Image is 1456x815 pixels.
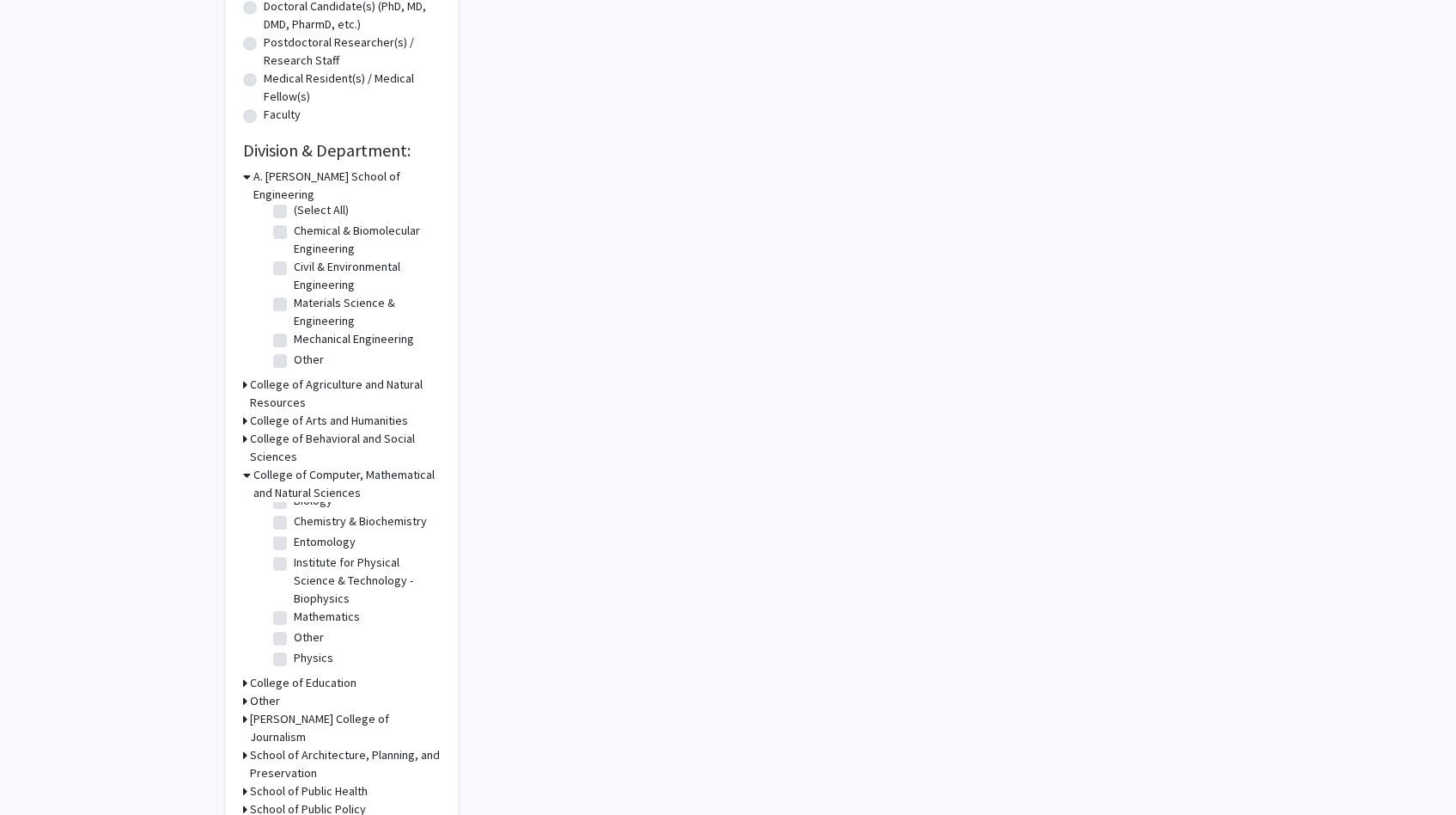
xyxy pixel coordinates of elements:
[253,466,441,502] h3: College of Computer, Mathematical and Natural Sciences
[294,351,324,369] label: Other
[294,608,360,626] label: Mathematics
[243,140,441,161] h2: Division & Department:
[294,222,436,258] label: Chemical & Biomolecular Engineering
[250,692,280,710] h3: Other
[294,533,356,551] label: Entomology
[294,554,436,608] label: Institute for Physical Science & Technology - Biophysics
[294,258,436,294] label: Civil & Environmental Engineering
[250,710,441,746] h3: [PERSON_NAME] College of Journalism
[13,738,73,802] iframe: Chat
[250,782,368,800] h3: School of Public Health
[250,376,441,412] h3: College of Agriculture and Natural Resources
[253,168,441,204] h3: A. [PERSON_NAME] School of Engineering
[250,430,441,466] h3: College of Behavioral and Social Sciences
[250,674,356,692] h3: College of Education
[294,294,436,330] label: Materials Science & Engineering
[250,746,441,782] h3: School of Architecture, Planning, and Preservation
[294,201,349,219] label: (Select All)
[264,70,441,106] label: Medical Resident(s) / Medical Fellow(s)
[294,649,333,667] label: Physics
[264,34,441,70] label: Postdoctoral Researcher(s) / Research Staff
[294,330,414,348] label: Mechanical Engineering
[294,512,427,530] label: Chemistry & Biochemistry
[264,106,301,124] label: Faculty
[294,628,324,646] label: Other
[250,412,408,430] h3: College of Arts and Humanities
